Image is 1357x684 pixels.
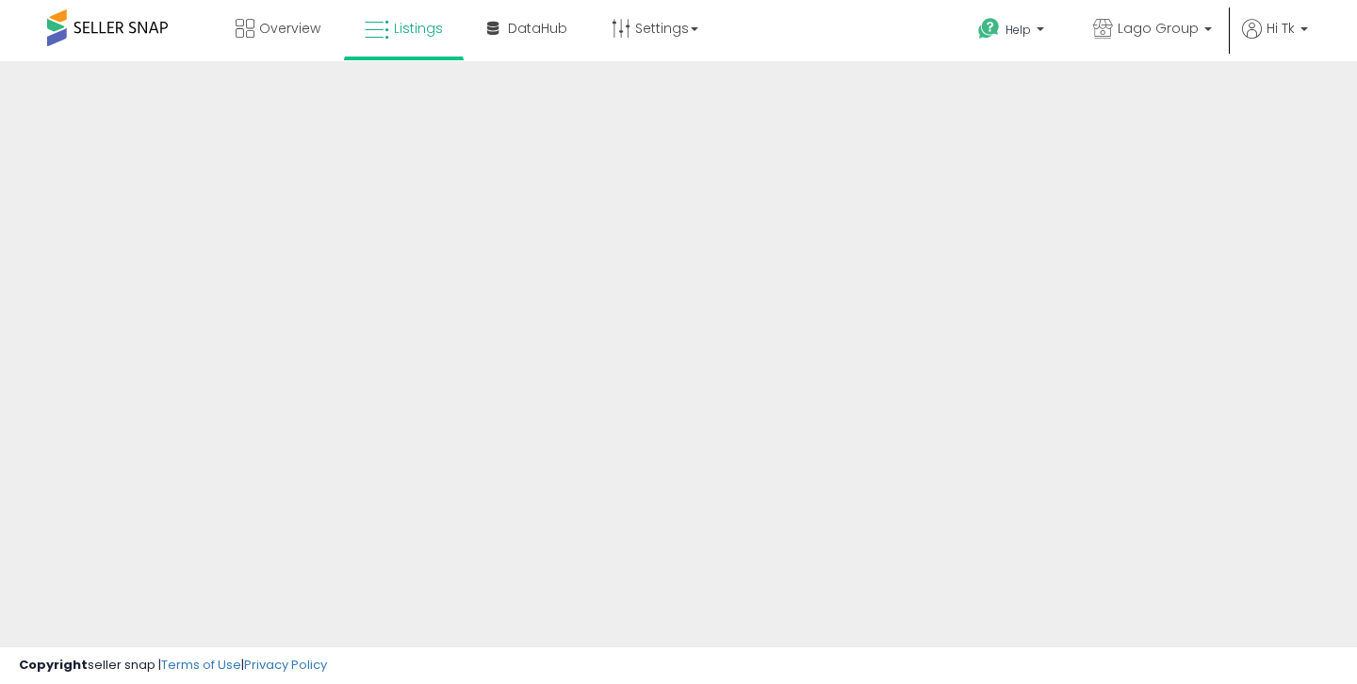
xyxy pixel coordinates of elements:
span: Lago Group [1118,19,1199,38]
span: Hi Tk [1267,19,1295,38]
strong: Copyright [19,656,88,674]
span: DataHub [508,19,567,38]
span: Overview [259,19,320,38]
div: seller snap | | [19,657,327,675]
span: Listings [394,19,443,38]
a: Terms of Use [161,656,241,674]
a: Privacy Policy [244,656,327,674]
a: Hi Tk [1242,19,1308,61]
i: Get Help [977,17,1001,41]
span: Help [1005,22,1031,38]
a: Help [963,3,1063,61]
